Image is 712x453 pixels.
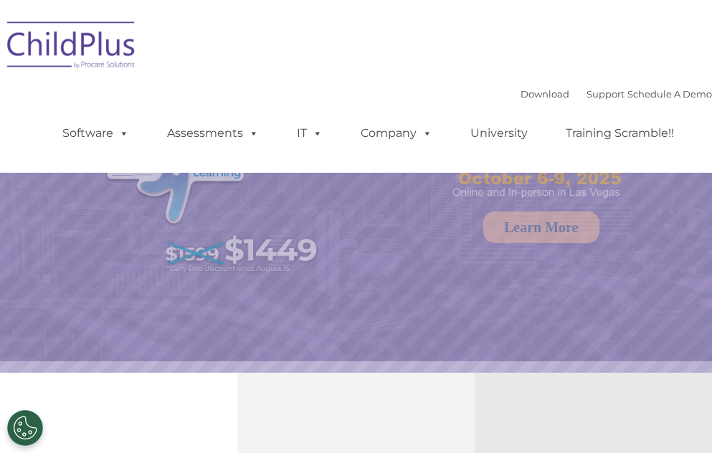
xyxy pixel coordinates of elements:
a: IT [283,119,337,148]
a: Software [48,119,143,148]
a: Training Scramble!! [551,119,688,148]
a: Learn More [483,211,599,243]
a: Schedule A Demo [627,88,712,100]
a: Download [521,88,569,100]
font: | [521,88,712,100]
a: Company [346,119,447,148]
a: University [456,119,542,148]
button: Cookies Settings [7,410,43,446]
a: Assessments [153,119,273,148]
a: Support [587,88,625,100]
